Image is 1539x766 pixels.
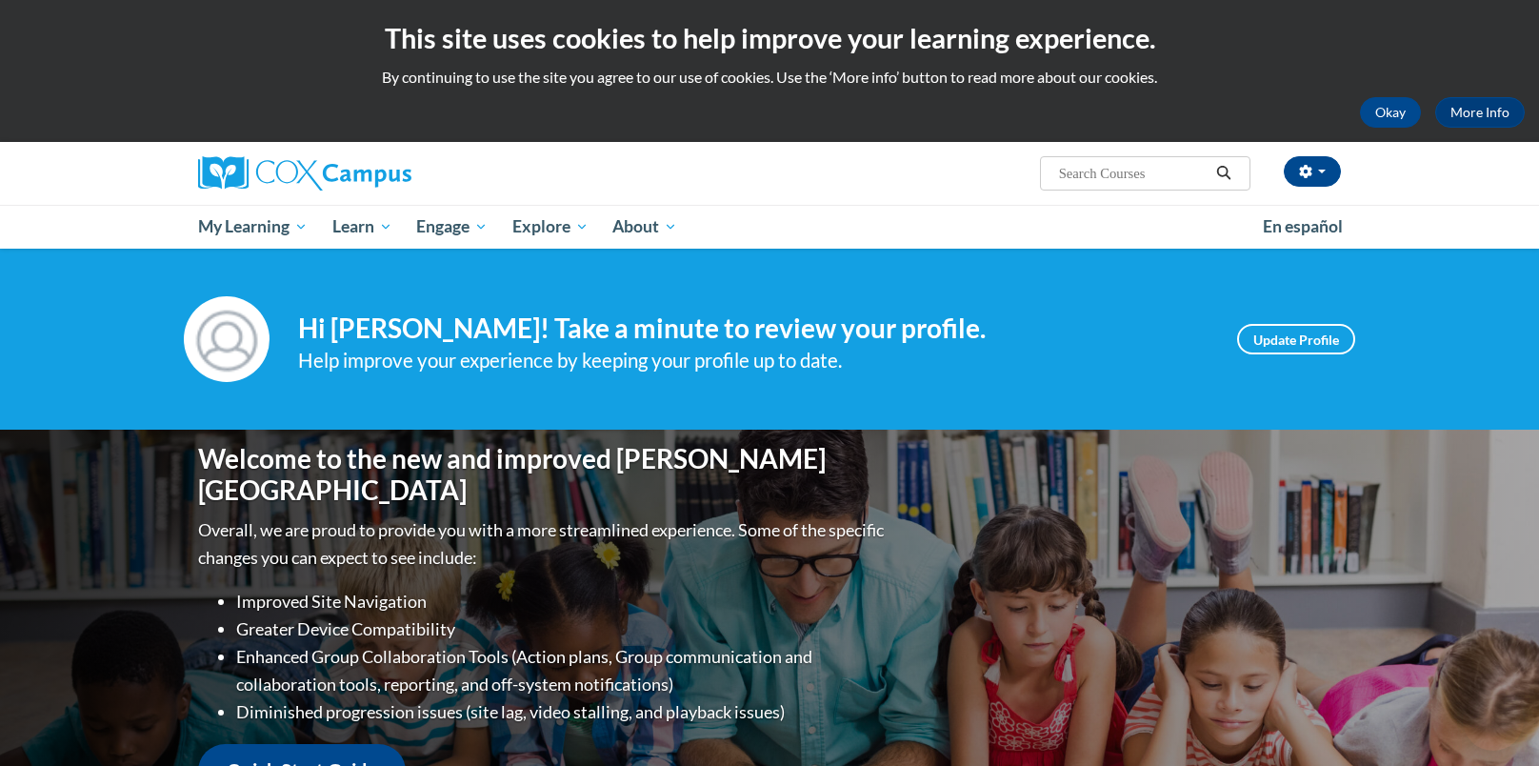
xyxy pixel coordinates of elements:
h2: This site uses cookies to help improve your learning experience. [14,19,1525,57]
span: About [612,215,677,238]
span: Engage [416,215,488,238]
p: Overall, we are proud to provide you with a more streamlined experience. Some of the specific cha... [198,516,889,572]
iframe: Button to launch messaging window [1463,690,1524,751]
div: Help improve your experience by keeping your profile up to date. [298,345,1209,376]
button: Okay [1360,97,1421,128]
li: Diminished progression issues (site lag, video stalling, and playback issues) [236,698,889,726]
a: Update Profile [1237,324,1355,354]
button: Search [1209,162,1238,185]
a: Engage [404,205,500,249]
a: Learn [320,205,405,249]
img: Cox Campus [198,156,411,191]
li: Enhanced Group Collaboration Tools (Action plans, Group communication and collaboration tools, re... [236,643,889,698]
img: Profile Image [184,296,270,382]
li: Improved Site Navigation [236,588,889,615]
li: Greater Device Compatibility [236,615,889,643]
a: About [601,205,690,249]
h4: Hi [PERSON_NAME]! Take a minute to review your profile. [298,312,1209,345]
span: My Learning [198,215,308,238]
p: By continuing to use the site you agree to our use of cookies. Use the ‘More info’ button to read... [14,67,1525,88]
button: Account Settings [1284,156,1341,187]
div: Main menu [170,205,1369,249]
a: En español [1250,207,1355,247]
span: En español [1263,216,1343,236]
h1: Welcome to the new and improved [PERSON_NAME][GEOGRAPHIC_DATA] [198,443,889,507]
a: Cox Campus [198,156,560,191]
a: Explore [500,205,601,249]
span: Learn [332,215,392,238]
a: My Learning [186,205,320,249]
span: Explore [512,215,589,238]
a: More Info [1435,97,1525,128]
input: Search Courses [1057,162,1209,185]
